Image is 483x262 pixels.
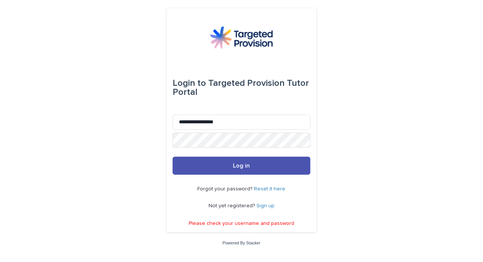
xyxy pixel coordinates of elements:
button: Log in [173,157,310,175]
span: Not yet registered? [209,203,256,208]
img: M5nRWzHhSzIhMunXDL62 [210,26,273,49]
a: Reset it here [254,186,286,192]
a: Sign up [256,203,274,208]
span: Log in [233,163,250,169]
span: Login to [173,79,206,88]
div: Targeted Provision Tutor Portal [173,73,310,103]
span: Forgot your password? [198,186,254,192]
p: Please check your username and password [189,220,294,227]
a: Powered By Stacker [222,241,260,245]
